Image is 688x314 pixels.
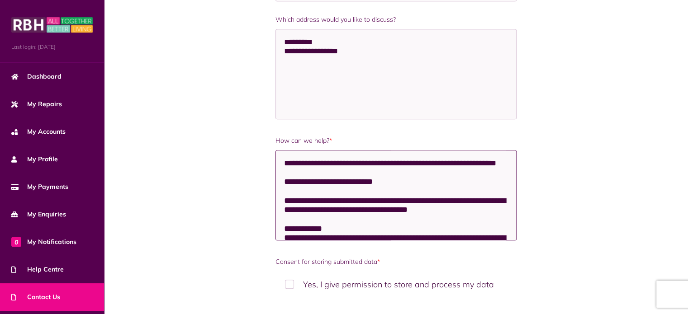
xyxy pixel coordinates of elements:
[11,16,93,34] img: MyRBH
[11,237,21,247] span: 0
[11,72,62,81] span: Dashboard
[275,15,517,24] label: Which address would you like to discuss?
[275,136,517,145] label: How can we help?
[11,99,62,109] span: My Repairs
[11,43,93,51] span: Last login: [DATE]
[275,257,517,267] label: Consent for storing submitted data
[11,155,58,164] span: My Profile
[11,292,60,302] span: Contact Us
[11,210,66,219] span: My Enquiries
[275,271,517,298] label: Yes, I give permission to store and process my data
[11,182,68,192] span: My Payments
[11,237,76,247] span: My Notifications
[11,265,64,274] span: Help Centre
[11,127,66,136] span: My Accounts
